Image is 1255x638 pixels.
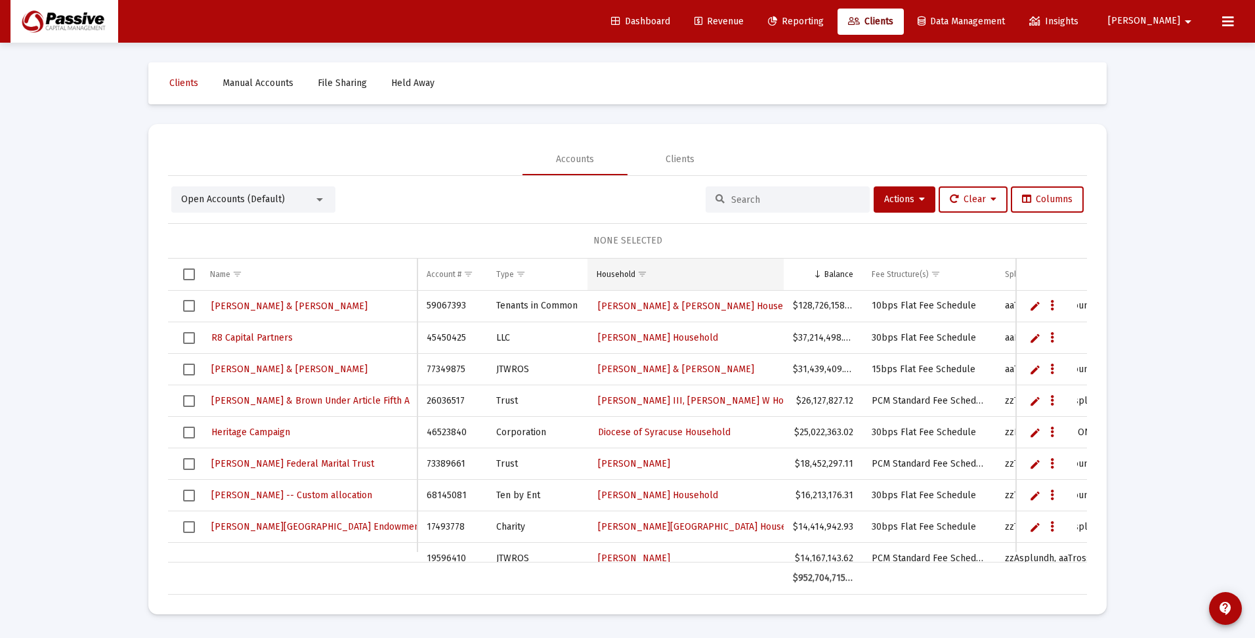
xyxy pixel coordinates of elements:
a: Diocese of Syracuse Household [597,423,732,442]
div: Select row [183,490,195,501]
span: [PERSON_NAME] & Brown Under Article Fifth A [211,395,410,406]
span: [PERSON_NAME] & [PERSON_NAME] [211,301,368,312]
span: Reporting [768,16,824,27]
span: Columns [1022,194,1073,205]
td: zzTrossman, aaAsplundh [996,385,1116,417]
td: zzAsplundh, aaTrossman [996,543,1116,574]
a: Edit [1029,332,1041,344]
button: Actions [874,186,935,213]
span: Actions [884,194,925,205]
td: JTWROS [487,543,587,574]
a: Edit [1029,427,1041,438]
a: Edit [1029,395,1041,407]
td: $16,213,176.31 [784,480,862,511]
span: [PERSON_NAME] -- Custom allocation [211,490,372,501]
td: aaTrossman, zzFountain [996,291,1116,322]
div: Select row [183,427,195,438]
a: [PERSON_NAME] & [PERSON_NAME] Household [597,297,803,316]
a: Dashboard [601,9,681,35]
div: Name [210,269,230,280]
span: Clear [950,194,996,205]
span: [PERSON_NAME] [1108,16,1180,27]
td: aaTrossman, zzFountain [996,354,1116,385]
td: Column Type [487,259,587,290]
td: zzTrossman, aaFountain [996,480,1116,511]
td: zzTrossman, aaFountain [996,448,1116,480]
td: 45450425 [417,322,487,354]
a: Revenue [684,9,754,35]
span: Insights [1029,16,1078,27]
a: [PERSON_NAME][GEOGRAPHIC_DATA] Household [597,517,807,536]
a: Clients [159,70,209,96]
div: Select row [183,332,195,344]
a: [PERSON_NAME] Federal Marital Trust [210,454,375,473]
td: 46523840 [417,417,487,448]
div: Account # [427,269,461,280]
span: File Sharing [318,77,367,89]
td: JTWROS [487,354,587,385]
td: Column Splitter(s) [996,259,1116,290]
span: [PERSON_NAME] Federal Marital Trust [211,458,374,469]
a: [PERSON_NAME] & [PERSON_NAME] [210,360,369,379]
div: Type [496,269,514,280]
span: [PERSON_NAME][GEOGRAPHIC_DATA] Endowment [211,521,423,532]
a: [PERSON_NAME] Household [597,486,719,505]
a: [PERSON_NAME] [597,549,671,568]
a: Heritage Campaign [210,423,291,442]
td: Corporation [487,417,587,448]
a: R8 Capital Partners [210,328,294,347]
td: Column Fee Structure(s) [862,259,996,290]
span: [PERSON_NAME] Household [598,332,718,343]
button: [PERSON_NAME] [1092,8,1212,34]
a: [PERSON_NAME] & [PERSON_NAME] [597,360,755,379]
div: Splitter(s) [1005,269,1040,280]
td: Column Account # [417,259,487,290]
td: zzFarabee, [PERSON_NAME] [996,417,1116,448]
span: [PERSON_NAME] & [PERSON_NAME] [598,364,754,375]
img: Dashboard [20,9,108,35]
span: Clients [169,77,198,89]
td: Ten by Ent [487,480,587,511]
td: $14,414,942.93 [784,511,862,543]
td: 15bps Flat Fee Schedule [862,354,996,385]
mat-icon: arrow_drop_down [1180,9,1196,35]
a: [PERSON_NAME] [597,454,671,473]
td: 59067393 [417,291,487,322]
td: PCM Standard Fee Schedule [862,385,996,417]
span: [PERSON_NAME][GEOGRAPHIC_DATA] Household [598,521,805,532]
a: Edit [1029,458,1041,470]
span: Show filter options for column 'Household' [637,269,647,279]
td: Column Household [587,259,783,290]
div: Select row [183,364,195,375]
div: $952,704,715.57 [793,572,853,585]
div: Select row [183,395,195,407]
td: 68145081 [417,480,487,511]
td: $14,167,143.62 [784,543,862,574]
div: Household [597,269,635,280]
span: [PERSON_NAME] [598,458,670,469]
td: PCM Standard Fee Schedule [862,543,996,574]
div: Data grid [168,259,1087,595]
button: Columns [1011,186,1084,213]
a: Edit [1029,521,1041,533]
span: [PERSON_NAME] [598,553,670,564]
a: Held Away [381,70,445,96]
td: 73389661 [417,448,487,480]
a: [PERSON_NAME][GEOGRAPHIC_DATA] Endowment [210,517,424,536]
td: $18,452,297.11 [784,448,862,480]
a: Reporting [757,9,834,35]
span: Open Accounts (Default) [181,194,285,205]
div: NONE SELECTED [179,234,1076,247]
span: Manual Accounts [223,77,293,89]
td: 19596410 [417,543,487,574]
a: Edit [1029,490,1041,501]
div: Select row [183,521,195,533]
span: [PERSON_NAME] & [PERSON_NAME] Household [598,301,802,312]
span: Clients [848,16,893,27]
td: 30bps Flat Fee Schedule [862,511,996,543]
a: [PERSON_NAME] -- Custom allocation [210,486,373,505]
div: Accounts [556,153,594,166]
a: [PERSON_NAME] Household [597,328,719,347]
span: Show filter options for column 'Account #' [463,269,473,279]
div: Balance [824,269,853,280]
